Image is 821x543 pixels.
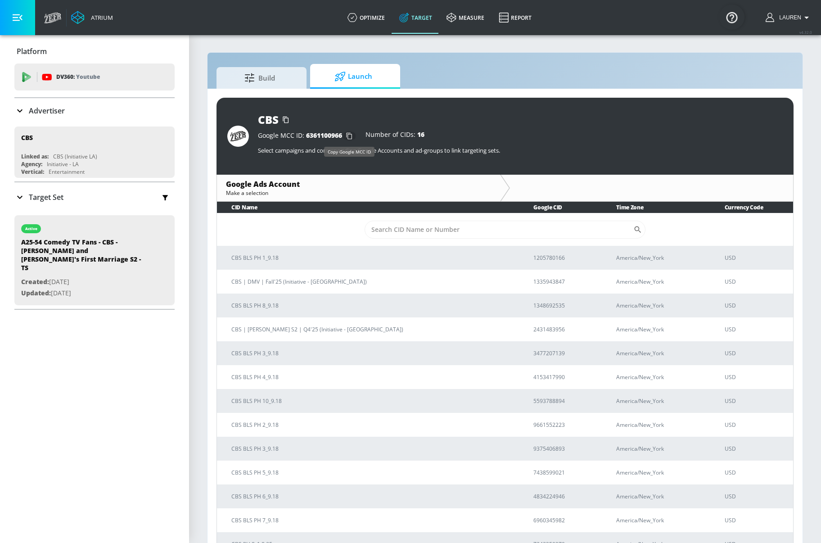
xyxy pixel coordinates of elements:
p: CBS BLS PH 3_9.18 [231,348,512,358]
p: USD [725,325,786,334]
p: CBS BLS PH 3_9.18 [231,444,512,453]
p: CBS | DMV | Fall'25 (Initiative - [GEOGRAPHIC_DATA]) [231,277,512,286]
div: Entertainment [49,168,85,176]
div: Vertical: [21,168,44,176]
div: Copy Google MCC ID [324,147,374,157]
div: A25-54 Comedy TV Fans - CBS - [PERSON_NAME] and [PERSON_NAME]'s First Marriage S2 - TS [21,238,147,276]
div: activeA25-54 Comedy TV Fans - CBS - [PERSON_NAME] and [PERSON_NAME]'s First Marriage S2 - TSCreat... [14,215,175,305]
p: CBS BLS PH 5_9.18 [231,468,512,477]
p: USD [725,420,786,430]
p: Youtube [76,72,100,81]
span: Created: [21,277,49,286]
p: 9375406893 [533,444,595,453]
th: Google CID [519,202,602,213]
p: CBS BLS PH 10_9.18 [231,396,512,406]
p: Platform [17,46,47,56]
div: Number of CIDs: [365,131,424,140]
p: CBS BLS PH 6_9.18 [231,492,512,501]
p: USD [725,301,786,310]
p: 3477207139 [533,348,595,358]
div: CBSLinked as:CBS (Initiative LA)Agency:Initiative - LAVertical:Entertainment [14,127,175,178]
span: Build [226,67,294,89]
p: 1205780166 [533,253,595,262]
p: CBS BLS PH 1_9.18 [231,253,512,262]
p: 1348692535 [533,301,595,310]
p: CBS BLS PH 4_9.18 [231,372,512,382]
a: measure [439,1,492,34]
div: Google MCC ID: [258,131,356,140]
div: Search CID Name or Number [365,221,645,239]
p: 9661552223 [533,420,595,430]
th: Time Zone [602,202,710,213]
p: America/New_York [616,444,703,453]
p: USD [725,468,786,477]
p: CBS BLS PH 2_9.18 [231,420,512,430]
input: Search CID Name or Number [365,221,633,239]
p: America/New_York [616,492,703,501]
p: Advertiser [29,106,65,116]
a: Target [392,1,439,34]
p: America/New_York [616,396,703,406]
a: Report [492,1,539,34]
p: [DATE] [21,288,147,299]
p: 2431483956 [533,325,595,334]
p: Select campaigns and corresponding Google Accounts and ad-groups to link targeting sets. [258,146,783,154]
div: DV360: Youtube [14,63,175,90]
p: USD [725,372,786,382]
p: America/New_York [616,301,703,310]
span: 16 [417,130,424,139]
button: Open Resource Center [719,5,744,30]
div: Google Ads Account [226,179,491,189]
p: USD [725,492,786,501]
div: Linked as: [21,153,49,160]
div: active [25,226,37,231]
p: America/New_York [616,516,703,525]
th: CID Name [217,202,519,213]
div: Atrium [87,14,113,22]
span: Updated: [21,289,51,297]
p: 4153417990 [533,372,595,382]
div: CBS (Initiative LA) [53,153,97,160]
div: Initiative - LA [47,160,79,168]
span: Launch [319,66,388,87]
p: 6960345982 [533,516,595,525]
p: America/New_York [616,325,703,334]
a: optimize [340,1,392,34]
div: Google Ads AccountMake a selection [217,175,500,201]
div: CBS [21,133,33,142]
p: Target Set [29,192,63,202]
div: Platform [14,39,175,64]
div: Target Set [14,182,175,212]
p: 1335943847 [533,277,595,286]
span: 6361100966 [306,131,342,140]
p: America/New_York [616,277,703,286]
div: CBS [258,112,279,127]
p: CBS BLS PH 8_9.18 [231,301,512,310]
p: America/New_York [616,372,703,382]
p: CBS BLS PH 7_9.18 [231,516,512,525]
p: America/New_York [616,253,703,262]
p: America/New_York [616,348,703,358]
p: USD [725,253,786,262]
p: [DATE] [21,276,147,288]
p: DV360: [56,72,100,82]
span: login as: lauren.bacher@zefr.com [776,14,801,21]
p: USD [725,396,786,406]
p: America/New_York [616,420,703,430]
p: America/New_York [616,468,703,477]
a: Atrium [71,11,113,24]
p: USD [725,516,786,525]
div: Make a selection [226,189,491,197]
p: USD [725,348,786,358]
p: 7438599021 [533,468,595,477]
button: Lauren [766,12,812,23]
p: USD [725,444,786,453]
div: Agency: [21,160,42,168]
div: Advertiser [14,98,175,123]
p: 5593788894 [533,396,595,406]
th: Currency Code [710,202,793,213]
p: USD [725,277,786,286]
span: v 4.32.0 [799,30,812,35]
